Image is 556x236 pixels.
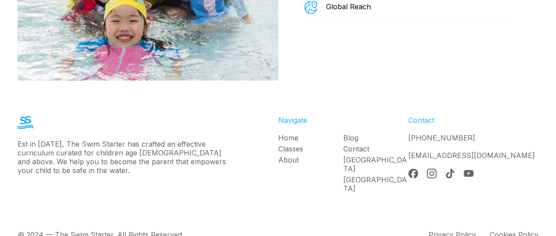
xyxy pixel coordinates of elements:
img: Facebook [408,169,418,178]
a: [GEOGRAPHIC_DATA] [343,155,408,173]
div: Navigate [278,116,408,125]
a: Contact [343,144,408,153]
a: Classes [278,144,343,153]
img: Instagram [427,169,436,178]
img: Tik Tok [445,169,455,178]
div: Contact [408,116,538,125]
a: [PHONE_NUMBER] [408,133,475,142]
img: The Swim Starter Logo [18,116,33,129]
a: [EMAIL_ADDRESS][DOMAIN_NAME] [408,151,535,160]
div: Est in [DATE], The Swim Starter has crafted an effective curriculum curated for children age [DEM... [18,140,226,175]
img: a happy child attending a group swimming lesson for kids [304,1,317,14]
a: Blog [343,133,408,142]
a: About [278,155,343,164]
a: [GEOGRAPHIC_DATA] [343,175,408,193]
div: Global Reach [326,2,371,11]
a: Home [278,133,343,142]
img: YouTube [464,169,473,178]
